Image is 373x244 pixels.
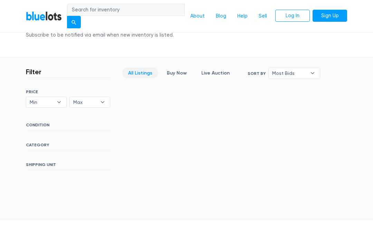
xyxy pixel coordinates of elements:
[275,10,310,22] a: Log In
[26,68,41,76] h3: Filter
[248,70,266,77] label: Sort By
[185,10,210,23] a: About
[232,10,253,23] a: Help
[313,10,347,22] a: Sign Up
[210,10,232,23] a: Blog
[95,97,110,107] b: ▾
[272,68,307,78] span: Most Bids
[122,68,158,78] a: All Listings
[195,68,236,78] a: Live Auction
[26,162,110,170] h6: SHIPPING UNIT
[52,97,66,107] b: ▾
[73,97,97,107] span: Max
[26,123,110,130] h6: CONDITION
[253,10,272,23] a: Sell
[26,143,110,150] h6: CATEGORY
[305,68,320,78] b: ▾
[26,11,62,21] a: BlueLots
[26,89,110,94] h6: PRICE
[30,97,53,107] span: Min
[26,31,176,39] div: Subscribe to be notified via email when new inventory is listed.
[67,4,185,16] input: Search for inventory
[161,68,193,78] a: Buy Now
